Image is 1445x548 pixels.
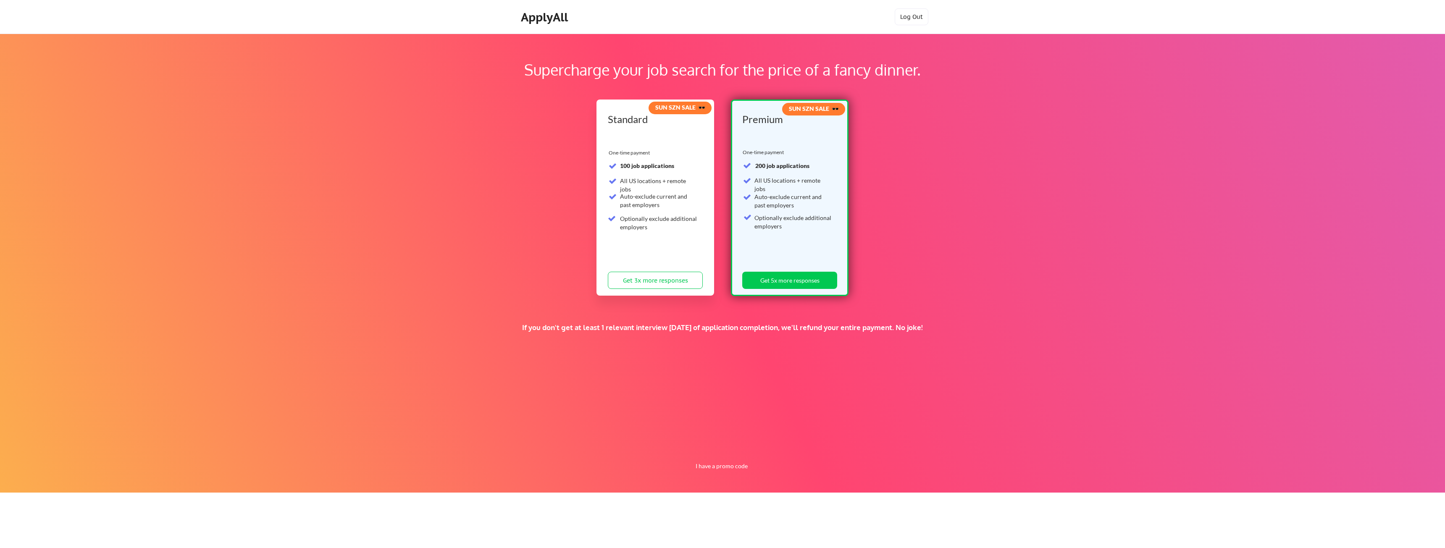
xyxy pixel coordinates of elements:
[620,192,698,209] div: Auto-exclude current and past employers
[608,114,700,124] div: Standard
[521,10,570,24] div: ApplyAll
[743,149,786,156] div: One-time payment
[742,272,837,289] button: Get 5x more responses
[742,114,834,124] div: Premium
[754,176,832,193] div: All US locations + remote jobs
[609,149,652,156] div: One-time payment
[691,461,753,471] button: I have a promo code
[754,214,832,230] div: Optionally exclude additional employers
[754,193,832,209] div: Auto-exclude current and past employers
[895,8,928,25] button: Log Out
[146,323,1299,332] div: If you don't get at least 1 relevant interview [DATE] of application completion, we'll refund you...
[54,58,1391,81] div: Supercharge your job search for the price of a fancy dinner.
[655,104,705,111] strong: SUN SZN SALE 🕶️
[620,215,698,231] div: Optionally exclude additional employers
[789,105,839,112] strong: SUN SZN SALE 🕶️
[755,162,809,169] strong: 200 job applications
[620,177,698,193] div: All US locations + remote jobs
[620,162,674,169] strong: 100 job applications
[608,272,703,289] button: Get 3x more responses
